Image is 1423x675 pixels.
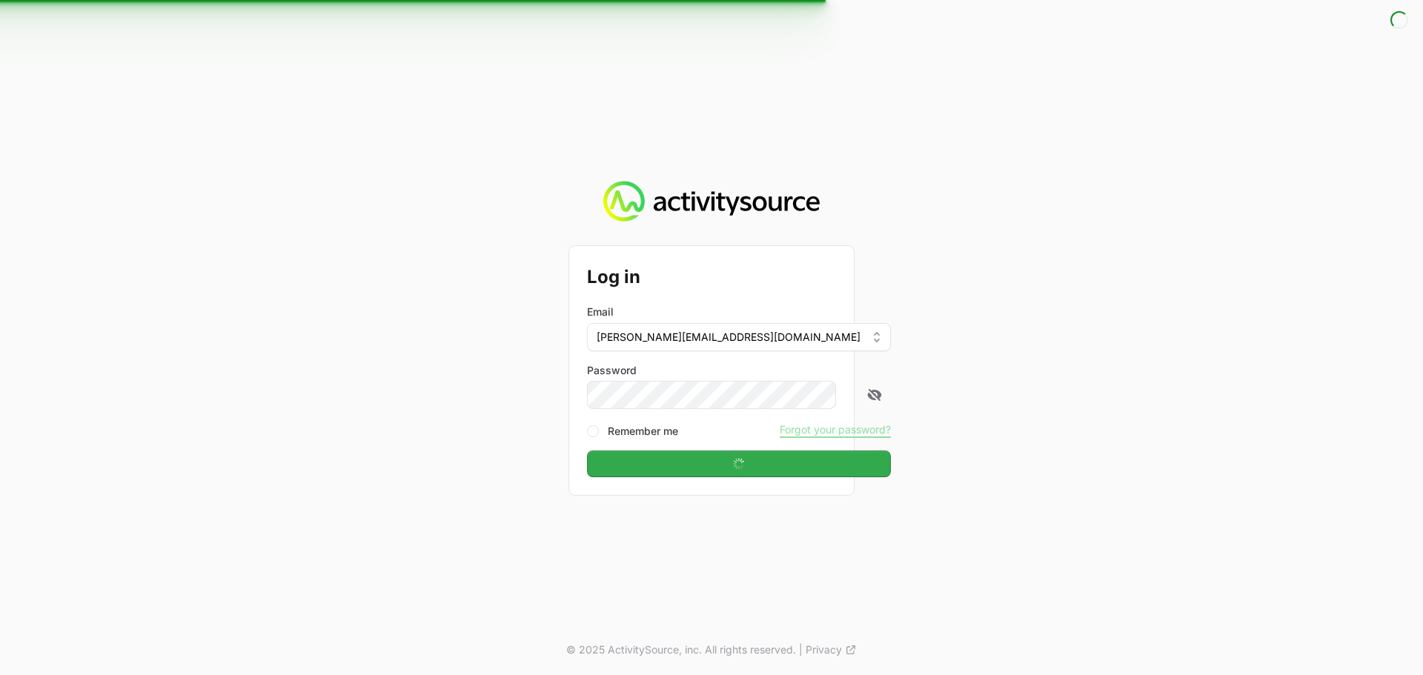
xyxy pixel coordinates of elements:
[806,642,857,657] a: Privacy
[587,323,891,351] button: [PERSON_NAME][EMAIL_ADDRESS][DOMAIN_NAME]
[799,642,803,657] span: |
[587,363,891,378] label: Password
[597,330,860,345] span: [PERSON_NAME][EMAIL_ADDRESS][DOMAIN_NAME]
[566,642,796,657] p: © 2025 ActivitySource, inc. All rights reserved.
[587,264,891,290] h2: Log in
[587,305,614,319] label: Email
[603,181,819,222] img: Activity Source
[608,424,678,439] label: Remember me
